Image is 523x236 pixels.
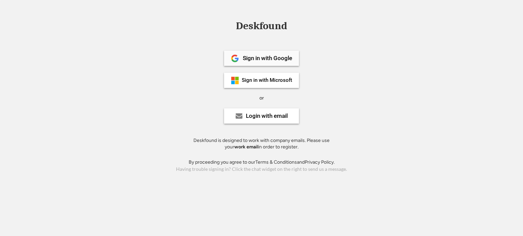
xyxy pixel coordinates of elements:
[243,55,292,61] div: Sign in with Google
[185,137,338,150] div: Deskfound is designed to work with company emails. Please use your in order to register.
[305,159,335,165] a: Privacy Policy.
[231,76,239,85] img: ms-symbollockup_mssymbol_19.png
[233,21,290,31] div: Deskfound
[234,144,258,150] strong: work email
[231,54,239,62] img: 1024px-Google__G__Logo.svg.png
[246,113,288,119] div: Login with email
[255,159,297,165] a: Terms & Conditions
[189,159,335,166] div: By proceeding you agree to our and
[242,78,292,83] div: Sign in with Microsoft
[259,95,264,102] div: or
